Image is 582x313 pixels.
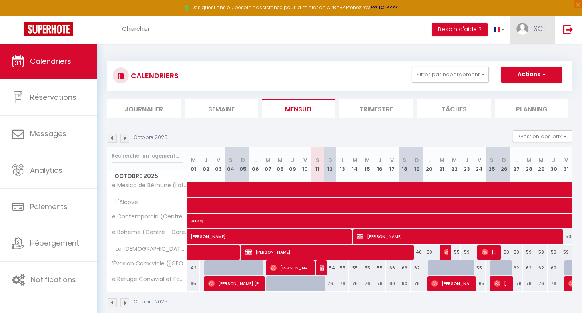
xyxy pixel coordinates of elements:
div: 59 [461,245,473,260]
div: 62 [411,260,423,275]
abbr: V [564,156,568,164]
div: 55 [361,260,373,275]
span: Messages [30,129,66,139]
span: Notifications [31,275,76,285]
span: [PERSON_NAME] [357,229,560,244]
abbr: M [526,156,531,164]
span: Octobre 2025 [107,170,187,182]
th: 02 [200,147,212,182]
div: 76 [336,276,349,291]
abbr: J [465,156,468,164]
div: 62 [535,260,548,275]
div: 66 [398,260,411,275]
button: Gestion des prix [513,130,572,142]
div: 50 [423,245,435,260]
div: 76 [523,276,535,291]
th: 05 [237,147,249,182]
span: [PERSON_NAME] [PERSON_NAME] [208,276,262,291]
div: 59 [498,245,510,260]
div: 54 [324,260,336,275]
abbr: L [428,156,431,164]
span: [PERSON_NAME] [494,276,510,291]
abbr: L [341,156,344,164]
abbr: V [303,156,307,164]
th: 23 [461,147,473,182]
div: 55 [336,260,349,275]
th: 01 [187,147,200,182]
div: 46 [411,245,423,260]
div: 62 [510,260,523,275]
a: Bae 배 [187,214,200,229]
span: L'Alcôve [108,198,140,207]
th: 13 [336,147,349,182]
abbr: S [403,156,406,164]
div: 76 [411,276,423,291]
a: >>> ICI <<<< [370,4,398,11]
th: 18 [398,147,411,182]
button: Besoin d'aide ? [432,23,488,36]
th: 07 [262,147,274,182]
abbr: M [440,156,444,164]
div: 80 [398,276,411,291]
div: 55 [373,260,386,275]
span: [PERSON_NAME] [245,244,411,260]
abbr: D [241,156,245,164]
span: [PERSON_NAME] [431,276,473,291]
th: 15 [361,147,373,182]
th: 25 [486,147,498,182]
abbr: M [278,156,283,164]
span: Le [DEMOGRAPHIC_DATA] Kyoto [108,245,189,254]
span: Le Refuge Convivial et Familial ([GEOGRAPHIC_DATA]) [108,276,189,282]
div: 80 [386,276,398,291]
abbr: J [552,156,555,164]
th: 10 [299,147,311,182]
abbr: M [353,156,357,164]
abbr: L [515,156,518,164]
th: 09 [287,147,299,182]
div: 53 [560,229,572,244]
th: 22 [448,147,460,182]
th: 27 [510,147,523,182]
th: 08 [274,147,287,182]
th: 21 [435,147,448,182]
span: Hébergement [30,238,79,248]
abbr: S [490,156,494,164]
img: Super Booking [24,22,73,36]
span: Analytics [30,165,62,175]
div: 65 [187,276,200,291]
div: 76 [535,276,548,291]
div: 65 [473,276,486,291]
th: 17 [386,147,398,182]
th: 04 [225,147,237,182]
abbr: M [365,156,370,164]
th: 03 [212,147,225,182]
div: 76 [324,276,336,291]
a: ... SCI [510,16,555,44]
span: [PERSON_NAME] [444,244,448,260]
span: SCI [534,24,545,34]
div: 55 [448,245,460,260]
span: Chercher [122,24,150,33]
input: Rechercher un logement... [112,149,183,163]
th: 12 [324,147,336,182]
li: Planning [495,99,568,118]
div: 76 [548,276,560,291]
th: 11 [311,147,324,182]
a: [PERSON_NAME] [187,229,200,244]
th: 29 [535,147,548,182]
th: 24 [473,147,486,182]
span: [PERSON_NAME] [320,260,324,275]
div: 76 [373,276,386,291]
span: [PERSON_NAME] [482,244,498,260]
a: Chercher [116,16,156,44]
abbr: V [390,156,394,164]
abbr: V [478,156,481,164]
abbr: J [204,156,207,164]
span: Réservations [30,92,76,102]
button: Actions [501,67,562,83]
abbr: J [378,156,381,164]
div: 59 [535,245,548,260]
li: Semaine [185,99,258,118]
p: Octobre 2025 [134,298,167,306]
